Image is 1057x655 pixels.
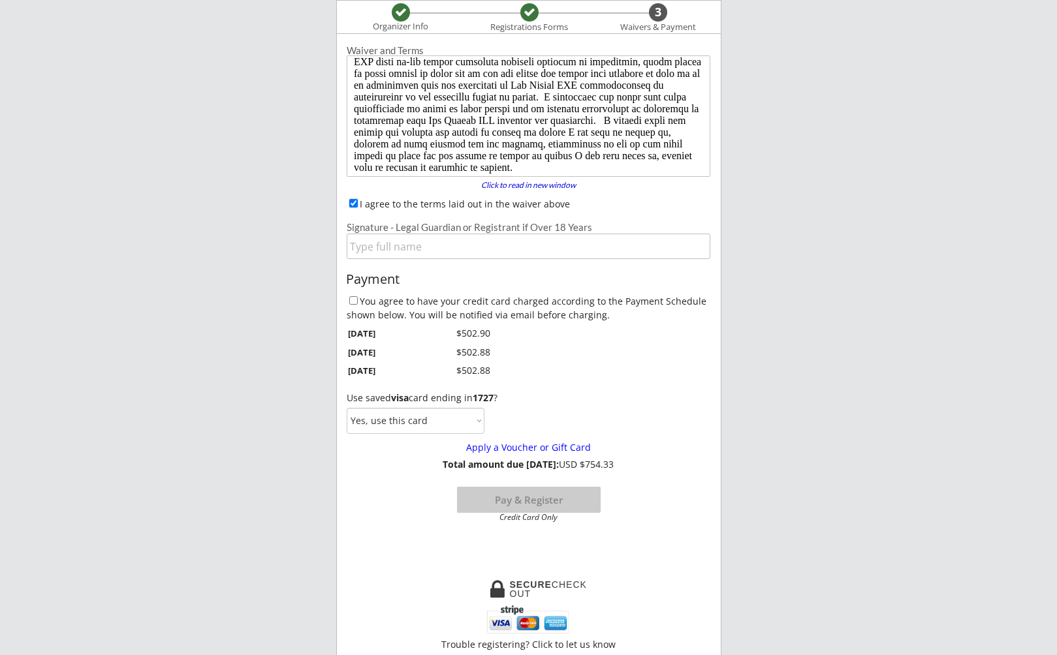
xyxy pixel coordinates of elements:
div: Use saved card ending in ? [347,393,710,404]
div: USD $754.33 [439,459,618,470]
div: Organizer Info [365,22,437,32]
div: Waivers & Payment [613,22,703,33]
input: Type full name [347,234,710,259]
label: You agree to have your credit card charged according to the Payment Schedule shown below. You wil... [347,295,706,321]
div: 3 [649,5,667,20]
div: Trouble registering? Click to let us know [441,640,617,649]
div: $502.90 [426,327,490,340]
div: Waiver and Terms [347,46,710,55]
div: Payment [346,272,712,286]
div: $502.88 [426,346,490,359]
label: I agree to the terms laid out in the waiver above [360,198,570,210]
a: Click to read in new window [473,181,584,192]
div: Signature - Legal Guardian or Registrant if Over 18 Years [347,222,710,232]
div: Credit Card Only [462,513,595,521]
strong: 1727 [473,391,494,404]
div: Click to read in new window [473,181,584,189]
div: [DATE] [348,327,408,339]
strong: visa [391,391,409,404]
div: $502.88 [426,364,490,377]
div: [DATE] [348,346,408,358]
div: CHECKOUT [510,580,588,598]
strong: Total amount due [DATE]: [443,458,559,470]
div: Apply a Voucher or Gift Card [354,442,703,453]
div: [DATE] [348,365,408,376]
strong: SECURE [510,579,552,590]
div: Registrations Forms [484,22,575,33]
button: Pay & Register [457,487,601,513]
